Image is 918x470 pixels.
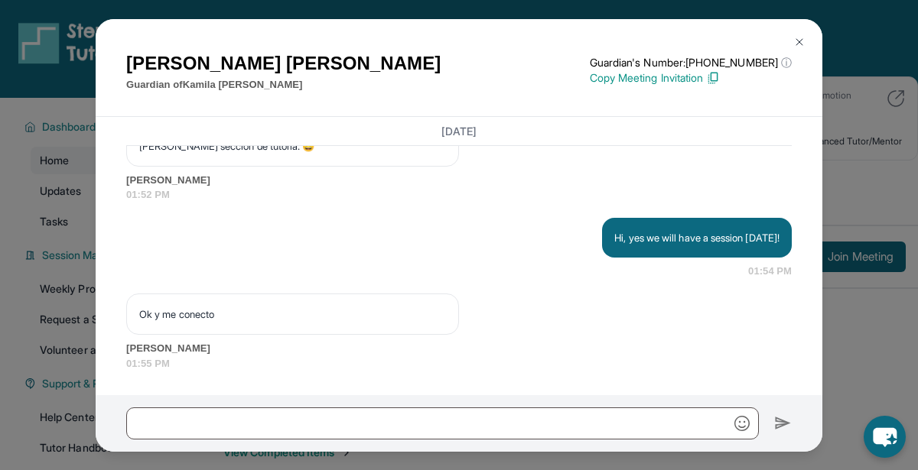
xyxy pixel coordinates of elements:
[126,77,441,92] p: Guardian of Kamila [PERSON_NAME]
[706,71,720,85] img: Copy Icon
[139,306,446,322] p: Ok y me conecto
[734,416,750,431] img: Emoji
[126,356,792,371] span: 01:55 PM
[793,36,806,48] img: Close Icon
[126,123,792,138] h3: [DATE]
[781,55,792,70] span: ⓘ
[774,414,792,433] img: Send icon
[126,187,792,203] span: 01:52 PM
[126,50,441,77] h1: [PERSON_NAME] [PERSON_NAME]
[864,416,906,458] button: chat-button
[126,173,792,188] span: [PERSON_NAME]
[590,55,792,70] p: Guardian's Number: [PHONE_NUMBER]
[614,230,780,245] p: Hi, yes we will have a session [DATE]!
[126,341,792,356] span: [PERSON_NAME]
[139,138,446,154] p: [PERSON_NAME] sección de tutoría. 😀
[590,70,792,86] p: Copy Meeting Invitation
[748,264,792,279] span: 01:54 PM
